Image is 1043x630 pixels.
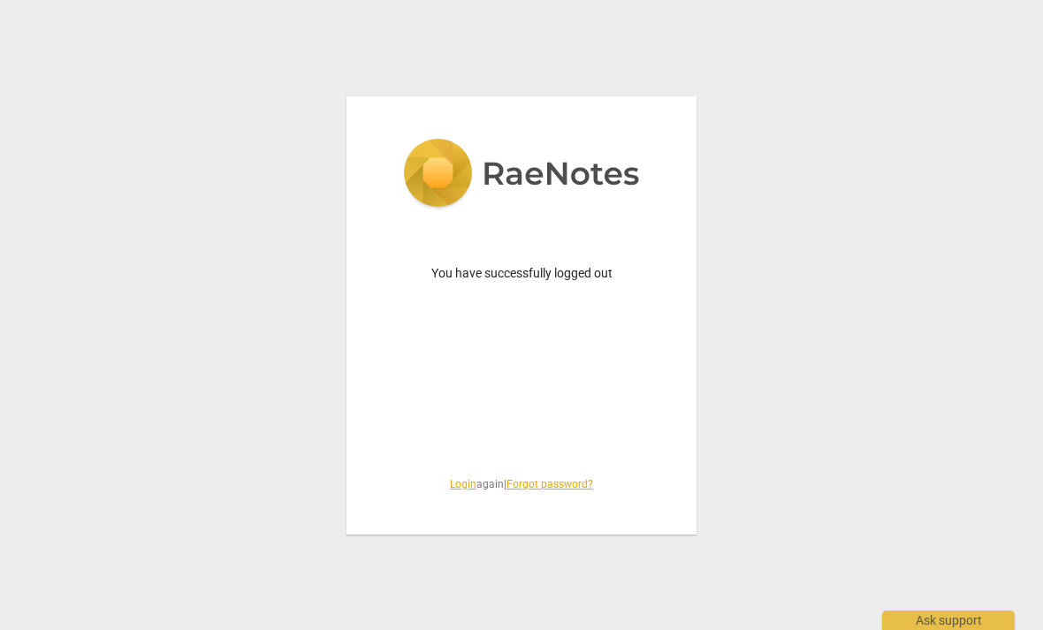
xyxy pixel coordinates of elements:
span: again | [389,477,654,492]
img: 5ac2273c67554f335776073100b6d88f.svg [403,139,640,211]
div: Ask support [882,611,1015,630]
p: You have successfully logged out [389,264,654,283]
a: Forgot password? [506,478,593,490]
a: Login [450,478,476,490]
